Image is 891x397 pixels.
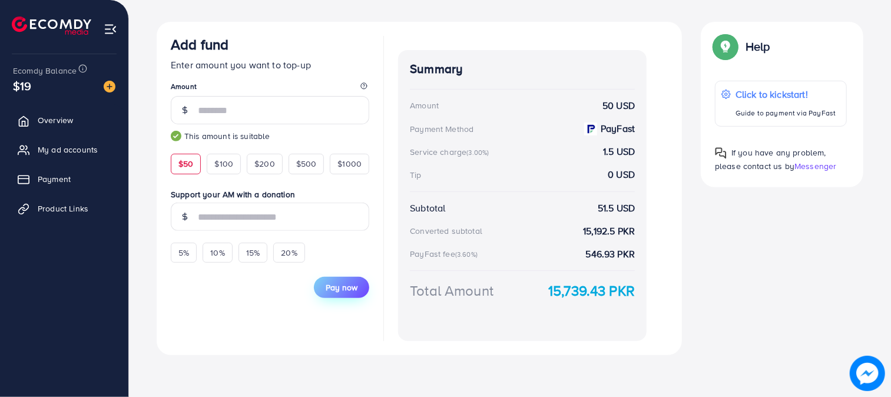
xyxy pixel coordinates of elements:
[602,99,635,113] strong: 50 USD
[38,144,98,156] span: My ad accounts
[178,247,189,259] span: 5%
[9,197,120,220] a: Product Links
[254,158,275,170] span: $200
[38,203,88,214] span: Product Links
[314,277,369,298] button: Pay now
[410,146,492,158] div: Service charge
[410,248,481,260] div: PayFast fee
[410,169,421,181] div: Tip
[410,225,482,237] div: Converted subtotal
[104,22,117,36] img: menu
[171,188,369,200] label: Support your AM with a donation
[9,167,120,191] a: Payment
[178,158,193,170] span: $50
[850,356,885,391] img: image
[9,138,120,161] a: My ad accounts
[455,250,478,259] small: (3.60%)
[410,123,473,135] div: Payment Method
[715,147,826,172] span: If you have any problem, please contact us by
[104,81,115,92] img: image
[410,201,445,215] div: Subtotal
[410,62,635,77] h4: Summary
[608,168,635,181] strong: 0 USD
[736,87,836,101] p: Click to kickstart!
[171,81,369,96] legend: Amount
[746,39,770,54] p: Help
[38,114,73,126] span: Overview
[715,36,736,57] img: Popup guide
[337,158,362,170] span: $1000
[583,224,635,238] strong: 15,192.5 PKR
[601,122,635,135] strong: PayFast
[171,58,369,72] p: Enter amount you want to top-up
[171,131,181,141] img: guide
[13,65,77,77] span: Ecomdy Balance
[9,108,120,132] a: Overview
[281,247,297,259] span: 20%
[38,173,71,185] span: Payment
[586,247,635,261] strong: 546.93 PKR
[603,145,635,158] strong: 1.5 USD
[584,123,597,135] img: payment
[715,147,727,159] img: Popup guide
[171,36,228,53] h3: Add fund
[736,106,836,120] p: Guide to payment via PayFast
[214,158,233,170] span: $100
[210,247,224,259] span: 10%
[598,201,635,215] strong: 51.5 USD
[326,282,357,293] span: Pay now
[410,100,439,111] div: Amount
[410,280,493,301] div: Total Amount
[171,130,369,142] small: This amount is suitable
[296,158,317,170] span: $500
[548,280,635,301] strong: 15,739.43 PKR
[12,16,91,35] img: logo
[794,160,836,172] span: Messenger
[13,77,31,94] span: $19
[246,247,260,259] span: 15%
[466,148,489,157] small: (3.00%)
